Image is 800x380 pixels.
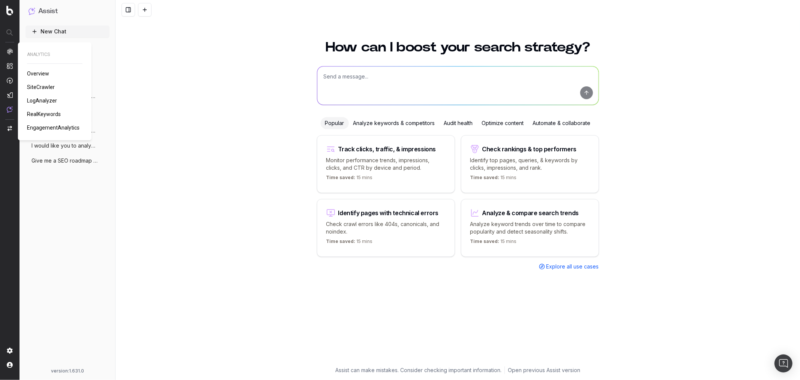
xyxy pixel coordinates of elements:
[29,368,107,374] div: version: 1.631.0
[27,71,49,77] span: Overview
[470,157,590,172] p: Identify top pages, queries, & keywords by clicks, impressions, and rank.
[470,175,517,184] p: 15 mins
[27,98,57,104] span: LogAnalyzer
[349,117,440,129] div: Analyze keywords & competitors
[7,92,13,98] img: Studio
[774,354,792,372] div: Open Intercom Messenger
[335,366,501,374] p: Assist can make mistakes. Consider checking important information.
[29,6,107,17] button: Assist
[32,157,98,164] span: Give me a SEO roadmap and with which act
[7,48,13,54] img: Analytics
[8,126,12,131] img: Switch project
[7,106,13,113] img: Assist
[7,348,13,354] img: Setting
[546,263,599,270] span: Explore all use cases
[38,6,58,17] h1: Assist
[338,210,439,216] div: Identify pages with technical errors
[470,220,590,235] p: Analyze keyword trends over time to compare popularity and detect seasonality shifts.
[321,117,349,129] div: Popular
[326,238,356,244] span: Time saved:
[29,8,35,15] img: Assist
[27,51,83,57] span: ANALYTICS
[528,117,595,129] div: Automate & collaborate
[326,175,373,184] p: 15 mins
[477,117,528,129] div: Optimize content
[7,77,13,84] img: Activation
[27,83,58,91] a: SiteCrawler
[317,41,599,54] h1: How can I boost your search strategy?
[470,175,500,180] span: Time saved:
[326,238,373,247] p: 15 mins
[326,157,446,172] p: Monitor performance trends, impressions, clicks, and CTR by device and period.
[338,146,436,152] div: Track clicks, traffic, & impressions
[27,97,60,104] a: LogAnalyzer
[470,238,500,244] span: Time saved:
[27,70,52,77] a: Overview
[440,117,477,129] div: Audit health
[6,6,13,15] img: Botify logo
[26,41,110,53] a: How to use Assist
[26,155,110,167] button: Give me a SEO roadmap and with which act
[470,238,517,247] p: 15 mins
[27,111,61,117] span: RealKeywords
[482,210,579,216] div: Analyze & compare search trends
[482,146,577,152] div: Check rankings & top performers
[27,110,64,118] a: RealKeywords
[326,175,356,180] span: Time saved:
[539,263,599,270] a: Explore all use cases
[7,362,13,368] img: My account
[27,84,55,90] span: SiteCrawler
[27,124,83,131] a: EngagementAnalytics
[26,26,110,38] button: New Chat
[27,125,80,131] span: EngagementAnalytics
[7,63,13,69] img: Intelligence
[326,220,446,235] p: Check crawl errors like 404s, canonicals, and noindex.
[508,366,580,374] a: Open previous Assist version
